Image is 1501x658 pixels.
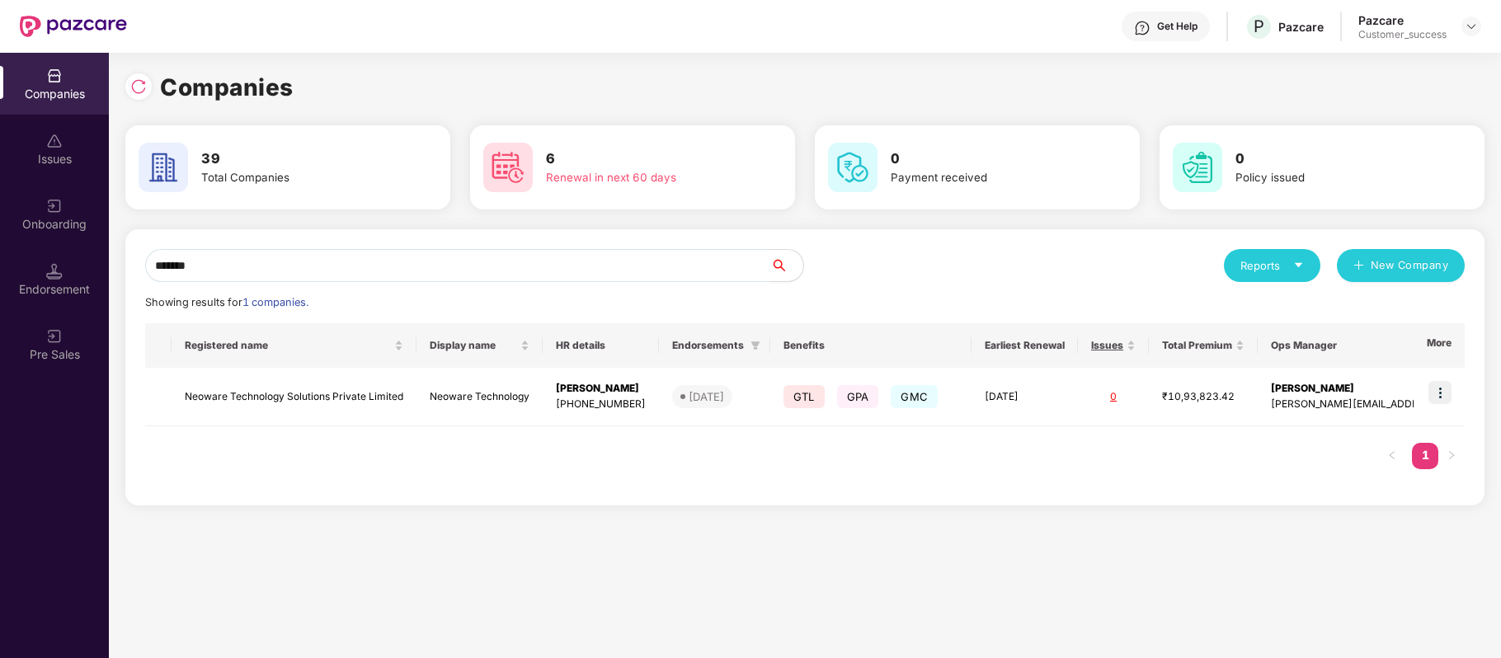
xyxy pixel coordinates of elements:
[750,341,760,350] span: filter
[46,198,63,214] img: svg+xml;base64,PHN2ZyB3aWR0aD0iMjAiIGhlaWdodD0iMjAiIHZpZXdCb3g9IjAgMCAyMCAyMCIgZmlsbD0ibm9uZSIgeG...
[130,78,147,95] img: svg+xml;base64,PHN2ZyBpZD0iUmVsb2FkLTMyeDMyIiB4bWxucz0iaHR0cDovL3d3dy53My5vcmcvMjAwMC9zdmciIHdpZH...
[242,296,308,308] span: 1 companies.
[1254,16,1264,36] span: P
[1379,443,1405,469] button: left
[46,328,63,345] img: svg+xml;base64,PHN2ZyB3aWR0aD0iMjAiIGhlaWdodD0iMjAiIHZpZXdCb3g9IjAgMCAyMCAyMCIgZmlsbD0ibm9uZSIgeG...
[1235,169,1430,186] div: Policy issued
[1162,389,1245,405] div: ₹10,93,823.42
[1293,260,1304,270] span: caret-down
[1162,339,1232,352] span: Total Premium
[1173,143,1222,192] img: svg+xml;base64,PHN2ZyB4bWxucz0iaHR0cDovL3d3dy53My5vcmcvMjAwMC9zdmciIHdpZHRoPSI2MCIgaGVpZ2h0PSI2MC...
[46,263,63,280] img: svg+xml;base64,PHN2ZyB3aWR0aD0iMTQuNSIgaGVpZ2h0PSIxNC41IiB2aWV3Qm94PSIwIDAgMTYgMTYiIGZpbGw9Im5vbm...
[891,169,1085,186] div: Payment received
[1157,20,1198,33] div: Get Help
[1358,12,1447,28] div: Pazcare
[1428,381,1452,404] img: icon
[770,323,972,368] th: Benefits
[139,143,188,192] img: svg+xml;base64,PHN2ZyB4bWxucz0iaHR0cDovL3d3dy53My5vcmcvMjAwMC9zdmciIHdpZHRoPSI2MCIgaGVpZ2h0PSI2MC...
[201,148,396,170] h3: 39
[1371,257,1449,274] span: New Company
[46,68,63,84] img: svg+xml;base64,PHN2ZyBpZD0iQ29tcGFuaWVzIiB4bWxucz0iaHR0cDovL3d3dy53My5vcmcvMjAwMC9zdmciIHdpZHRoPS...
[1438,443,1465,469] button: right
[689,388,724,405] div: [DATE]
[172,368,416,426] td: Neoware Technology Solutions Private Limited
[1078,323,1149,368] th: Issues
[20,16,127,37] img: New Pazcare Logo
[1414,323,1465,368] th: More
[546,169,741,186] div: Renewal in next 60 days
[1387,450,1397,460] span: left
[1240,257,1304,274] div: Reports
[172,323,416,368] th: Registered name
[1358,28,1447,41] div: Customer_success
[416,368,543,426] td: Neoware Technology
[769,249,804,282] button: search
[1337,249,1465,282] button: plusNew Company
[1438,443,1465,469] li: Next Page
[1465,20,1478,33] img: svg+xml;base64,PHN2ZyBpZD0iRHJvcGRvd24tMzJ4MzIiIHhtbG5zPSJodHRwOi8vd3d3LnczLm9yZy8yMDAwL3N2ZyIgd2...
[891,385,938,408] span: GMC
[46,133,63,149] img: svg+xml;base64,PHN2ZyBpZD0iSXNzdWVzX2Rpc2FibGVkIiB4bWxucz0iaHR0cDovL3d3dy53My5vcmcvMjAwMC9zdmciIH...
[556,381,646,397] div: [PERSON_NAME]
[891,148,1085,170] h3: 0
[672,339,744,352] span: Endorsements
[416,323,543,368] th: Display name
[783,385,825,408] span: GTL
[1278,19,1324,35] div: Pazcare
[201,169,396,186] div: Total Companies
[546,148,741,170] h3: 6
[828,143,878,192] img: svg+xml;base64,PHN2ZyB4bWxucz0iaHR0cDovL3d3dy53My5vcmcvMjAwMC9zdmciIHdpZHRoPSI2MCIgaGVpZ2h0PSI2MC...
[1235,148,1430,170] h3: 0
[1412,443,1438,468] a: 1
[1353,260,1364,273] span: plus
[1091,339,1123,352] span: Issues
[185,339,391,352] span: Registered name
[430,339,517,352] span: Display name
[160,69,294,106] h1: Companies
[556,397,646,412] div: [PHONE_NUMBER]
[769,259,803,272] span: search
[483,143,533,192] img: svg+xml;base64,PHN2ZyB4bWxucz0iaHR0cDovL3d3dy53My5vcmcvMjAwMC9zdmciIHdpZHRoPSI2MCIgaGVpZ2h0PSI2MC...
[543,323,659,368] th: HR details
[1412,443,1438,469] li: 1
[1379,443,1405,469] li: Previous Page
[837,385,879,408] span: GPA
[972,323,1078,368] th: Earliest Renewal
[972,368,1078,426] td: [DATE]
[1091,389,1136,405] div: 0
[145,296,308,308] span: Showing results for
[747,336,764,355] span: filter
[1134,20,1150,36] img: svg+xml;base64,PHN2ZyBpZD0iSGVscC0zMngzMiIgeG1sbnM9Imh0dHA6Ly93d3cudzMub3JnLzIwMDAvc3ZnIiB3aWR0aD...
[1447,450,1456,460] span: right
[1149,323,1258,368] th: Total Premium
